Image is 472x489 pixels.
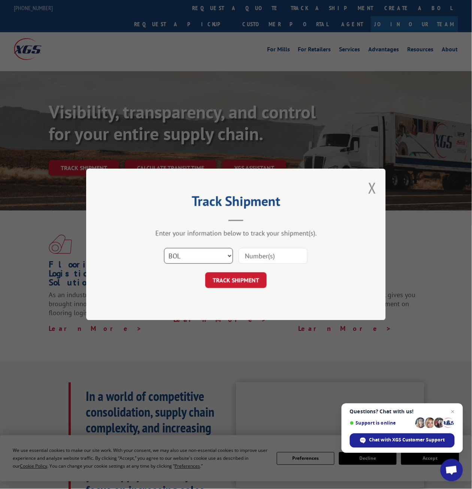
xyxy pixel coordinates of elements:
[369,437,445,444] span: Chat with XGS Customer Support
[448,407,457,416] span: Close chat
[350,434,455,448] div: Chat with XGS Customer Support
[124,196,348,210] h2: Track Shipment
[239,248,308,264] input: Number(s)
[124,229,348,238] div: Enter your information below to track your shipment(s).
[441,459,463,482] div: Open chat
[350,409,455,415] span: Questions? Chat with us!
[350,420,413,426] span: Support is online
[368,178,376,198] button: Close modal
[205,272,267,288] button: TRACK SHIPMENT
